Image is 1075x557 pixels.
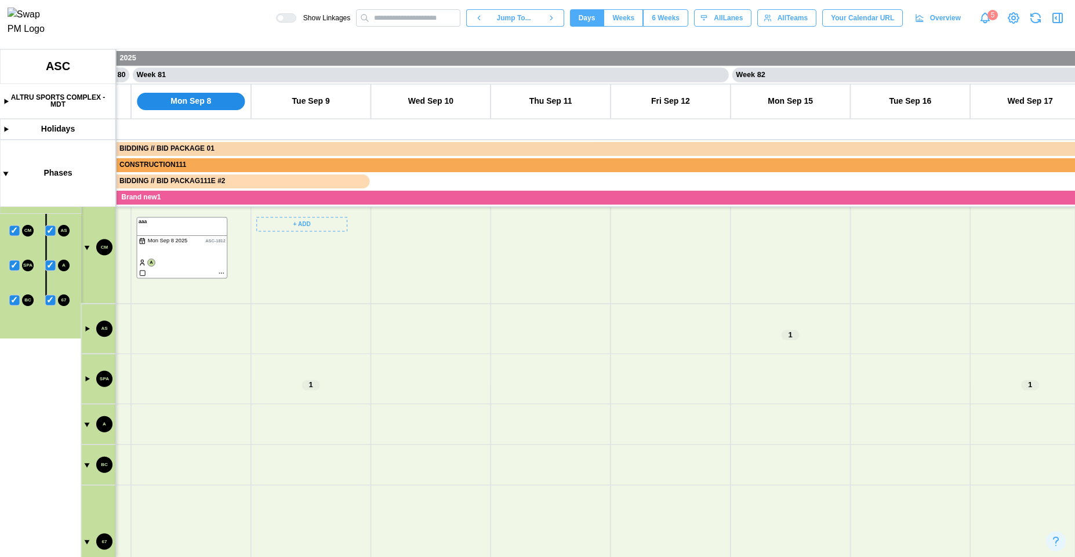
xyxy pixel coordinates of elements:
[930,10,961,26] span: Overview
[8,8,55,37] img: Swap PM Logo
[570,9,604,27] button: Days
[987,10,998,20] div: 5
[714,10,743,26] span: All Lanes
[909,9,969,27] a: Overview
[643,9,688,27] button: 6 Weeks
[1049,10,1066,26] button: Open Drawer
[612,10,634,26] span: Weeks
[831,10,894,26] span: Your Calendar URL
[1005,10,1022,26] a: View Project
[652,10,680,26] span: 6 Weeks
[1027,10,1044,26] button: Refresh Grid
[975,8,995,28] a: Notifications
[497,10,531,26] span: Jump To...
[757,9,816,27] button: AllTeams
[491,9,539,27] button: Jump To...
[579,10,595,26] span: Days
[822,9,903,27] button: Your Calendar URL
[604,9,643,27] button: Weeks
[296,13,350,23] span: Show Linkages
[694,9,751,27] button: AllLanes
[778,10,808,26] span: All Teams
